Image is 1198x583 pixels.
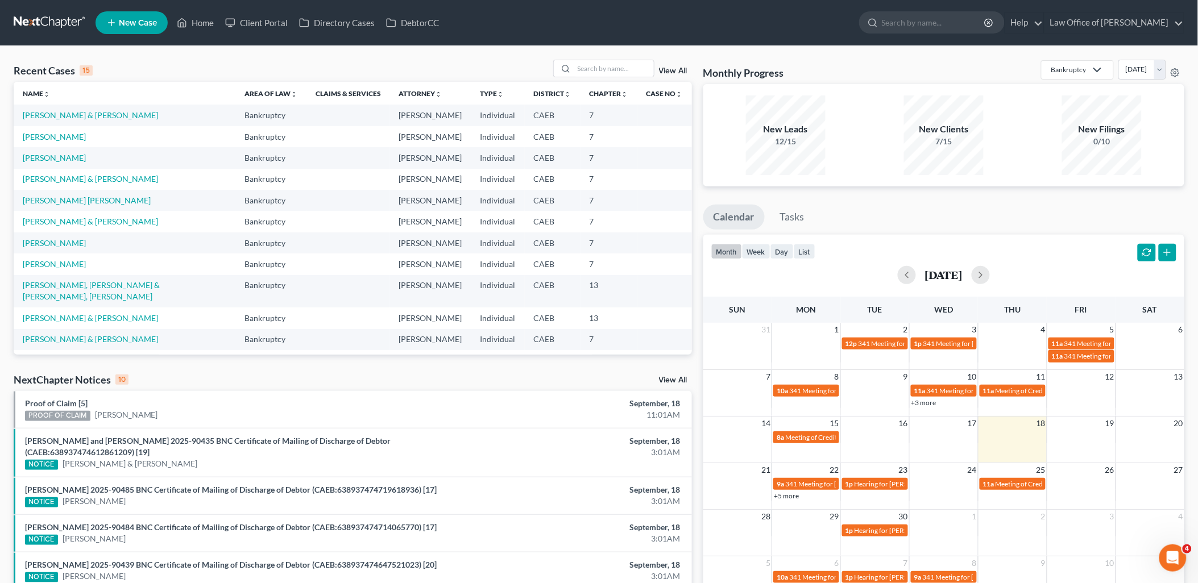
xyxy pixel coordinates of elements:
td: 7 [581,169,637,190]
span: 341 Meeting for [PERSON_NAME] [789,386,892,395]
div: 3:01AM [470,570,681,582]
div: 3:01AM [470,533,681,544]
a: [PERSON_NAME] [23,153,86,163]
td: CAEB [525,253,581,274]
span: 12p [845,339,857,348]
input: Search by name... [882,12,986,33]
td: [PERSON_NAME] [390,253,471,274]
td: Bankruptcy [235,211,306,232]
span: 3 [971,323,978,336]
div: NextChapter Notices [14,373,128,386]
span: 1 [834,323,840,336]
span: 18 [1035,417,1047,430]
td: CAEB [525,211,581,232]
span: 9a [914,573,922,581]
td: 7 [581,147,637,168]
div: Recent Cases [14,64,93,77]
td: 7 [581,105,637,126]
span: 2 [902,323,909,336]
h3: Monthly Progress [703,66,784,80]
a: Home [171,13,219,33]
span: Fri [1075,305,1087,314]
a: [PERSON_NAME] & [PERSON_NAME] [23,174,158,184]
h2: [DATE] [925,269,963,281]
span: Meeting of Creditors for [PERSON_NAME] & [PERSON_NAME] [996,386,1182,395]
a: Case Nounfold_more [646,89,683,98]
td: Bankruptcy [235,329,306,350]
span: 11a [1052,352,1063,360]
a: [PERSON_NAME] & [PERSON_NAME] [23,110,158,120]
i: unfold_more [291,91,297,98]
td: Individual [471,190,525,211]
a: Area of Lawunfold_more [244,89,297,98]
span: 10a [777,386,788,395]
td: CAEB [525,105,581,126]
span: 9a [777,480,784,488]
div: NOTICE [25,460,58,470]
td: Bankruptcy [235,147,306,168]
td: [PERSON_NAME] [390,275,471,307]
span: 19 [1104,417,1116,430]
a: Proof of Claim [5] [25,398,88,408]
td: [PERSON_NAME] [390,232,471,253]
td: CAEB [525,307,581,328]
div: NOTICE [25,535,58,545]
button: day [770,244,794,259]
span: 25 [1035,463,1047,477]
a: Typeunfold_more [480,89,504,98]
span: 24 [967,463,978,477]
a: [PERSON_NAME] [23,132,86,141]
span: 16 [898,417,909,430]
span: 21 [760,463,772,477]
a: [PERSON_NAME] 2025-90439 BNC Certificate of Mailing of Discharge of Debtor (CAEB:6389374746475210... [25,560,437,569]
span: 8a [777,433,784,442]
span: 1p [845,573,853,581]
div: 3:01AM [470,447,681,458]
td: Individual [471,232,525,253]
div: New Leads [746,123,826,136]
td: Bankruptcy [235,105,306,126]
span: 22 [829,463,840,477]
div: 3:01AM [470,495,681,507]
td: Bankruptcy [235,190,306,211]
td: [PERSON_NAME] [390,190,471,211]
button: week [742,244,770,259]
div: September, 18 [470,435,681,447]
td: Bankruptcy [235,275,306,307]
td: Individual [471,147,525,168]
a: [PERSON_NAME] [63,495,126,507]
span: 10a [777,573,788,581]
a: Chapterunfold_more [590,89,628,98]
span: 13 [1173,370,1184,384]
div: September, 18 [470,484,681,495]
a: Attorneyunfold_more [399,89,442,98]
span: 1p [845,526,853,535]
span: Sat [1143,305,1157,314]
div: NOTICE [25,497,58,507]
div: September, 18 [470,559,681,570]
a: View All [659,67,687,75]
span: 17 [967,417,978,430]
a: [PERSON_NAME] and [PERSON_NAME] 2025-90435 BNC Certificate of Mailing of Discharge of Debtor (CAE... [25,436,391,457]
span: 28 [760,510,772,523]
a: View All [659,376,687,384]
a: +5 more [774,492,799,500]
i: unfold_more [498,91,504,98]
span: 341 Meeting for [PERSON_NAME] & [PERSON_NAME] [923,573,1085,581]
a: Directory Cases [293,13,380,33]
a: Client Portal [219,13,293,33]
span: 11a [1052,339,1063,348]
a: [PERSON_NAME] & [PERSON_NAME] [23,216,158,226]
span: 4 [1040,323,1047,336]
span: 30 [898,510,909,523]
span: 7 [765,370,772,384]
span: 341 Meeting for [PERSON_NAME] [1064,352,1167,360]
a: Law Office of [PERSON_NAME] [1044,13,1184,33]
i: unfold_more [565,91,571,98]
div: 12/15 [746,136,826,147]
span: 6 [1178,323,1184,336]
td: [PERSON_NAME] [390,307,471,328]
td: 7 [581,190,637,211]
span: Hearing for [PERSON_NAME] & [PERSON_NAME] [855,573,1004,581]
div: NOTICE [25,572,58,582]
